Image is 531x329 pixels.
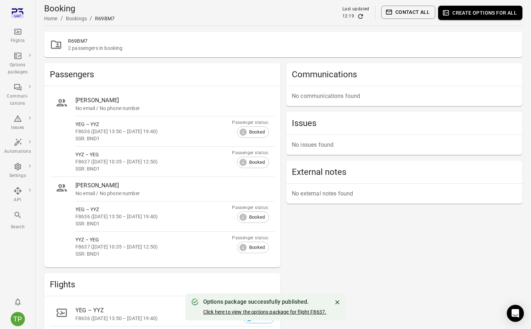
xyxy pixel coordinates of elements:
[381,6,435,19] button: Contact all
[75,250,232,257] div: SSR: BND1
[11,312,25,326] div: TP
[75,220,232,227] div: SSR: BND1
[90,14,92,23] li: /
[75,165,232,172] div: SSR: BND1
[75,181,269,190] div: [PERSON_NAME]
[232,119,269,126] div: Passenger status:
[68,45,517,52] div: 2 passengers in booking
[75,206,232,213] div: YEG – YYZ
[4,148,31,155] div: Automations
[75,105,269,112] div: No email / No phone number
[438,6,522,20] button: Create options for all
[66,15,87,22] div: Bookings
[245,159,269,166] span: Booked
[75,190,269,197] div: No email / No phone number
[75,121,232,128] div: YEG – YYZ
[50,147,275,177] a: YYZ – YEGF8637 ([DATE] 10:35 – [DATE] 12:50)SSR: BND1Passenger status:Booked
[11,295,25,309] button: Notifications
[1,112,34,134] a: Issues
[245,244,269,251] span: Booked
[75,306,258,315] div: YEG – YYZ
[50,302,275,326] a: YEG – YYZF8636 ([DATE] 13:50 – [DATE] 19:40)
[203,309,326,315] a: Click here to view the options package for flight F8637.
[292,69,517,80] h2: Communications
[44,14,115,23] nav: Breadcrumbs
[292,141,517,149] p: No issues found
[44,3,115,14] h1: Booking
[75,243,232,250] div: F8637 ([DATE] 10:35 – [DATE] 12:50)
[8,309,28,329] button: Tomas Pall Mate
[50,92,275,116] a: [PERSON_NAME]No email / No phone number
[1,160,34,182] a: Settings
[50,116,275,146] a: YEG – YYZF8636 ([DATE] 13:50 – [DATE] 19:40)SSR: BND1Passenger status:Booked
[292,189,517,198] p: No external notes found
[4,37,31,45] div: Flights
[61,14,63,23] li: /
[1,136,34,157] a: Automations
[4,62,31,76] div: Options packages
[75,213,232,220] div: F8636 ([DATE] 13:50 – [DATE] 19:40)
[50,232,275,262] a: YYZ – YEGF8637 ([DATE] 10:35 – [DATE] 12:50)SSR: BND1Passenger status:Booked
[50,69,275,80] h2: Passengers
[292,92,517,100] p: No communications found
[4,124,31,131] div: Issues
[4,197,31,204] div: API
[75,96,269,105] div: [PERSON_NAME]
[342,6,369,13] div: Last updated
[357,13,364,20] button: Refresh data
[50,177,275,201] a: [PERSON_NAME]No email / No phone number
[1,209,34,233] button: Search
[50,202,275,231] a: YEG – YYZF8636 ([DATE] 13:50 – [DATE] 19:40)SSR: BND1Passenger status:Booked
[75,128,232,135] div: F8636 ([DATE] 13:50 – [DATE] 19:40)
[44,16,58,21] a: Home
[232,150,269,157] div: Passenger status:
[332,297,343,308] button: Close
[1,25,34,47] a: Flights
[50,279,275,290] h2: Flights
[75,151,232,158] div: YYZ – YEG
[75,315,258,322] div: F8636 ([DATE] 13:50 – [DATE] 19:40)
[75,236,232,243] div: YYZ – YEG
[68,37,517,45] h2: R69BM7
[232,204,269,211] div: Passenger status:
[4,224,31,231] div: Search
[1,184,34,206] a: API
[4,172,31,179] div: Settings
[1,49,34,78] a: Options packages
[75,135,232,142] div: SSR: BND1
[342,13,354,20] div: 12:19
[245,214,269,221] span: Booked
[4,93,31,107] div: Communi-cations
[75,158,232,165] div: F8637 ([DATE] 10:35 – [DATE] 12:50)
[292,117,517,129] h2: Issues
[245,129,269,136] span: Booked
[507,305,524,322] div: Open Intercom Messenger
[232,235,269,242] div: Passenger status:
[203,298,326,306] div: Options package successfully published.
[1,81,34,109] a: Communi-cations
[95,15,115,22] div: R69BM7
[292,166,517,178] h2: External notes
